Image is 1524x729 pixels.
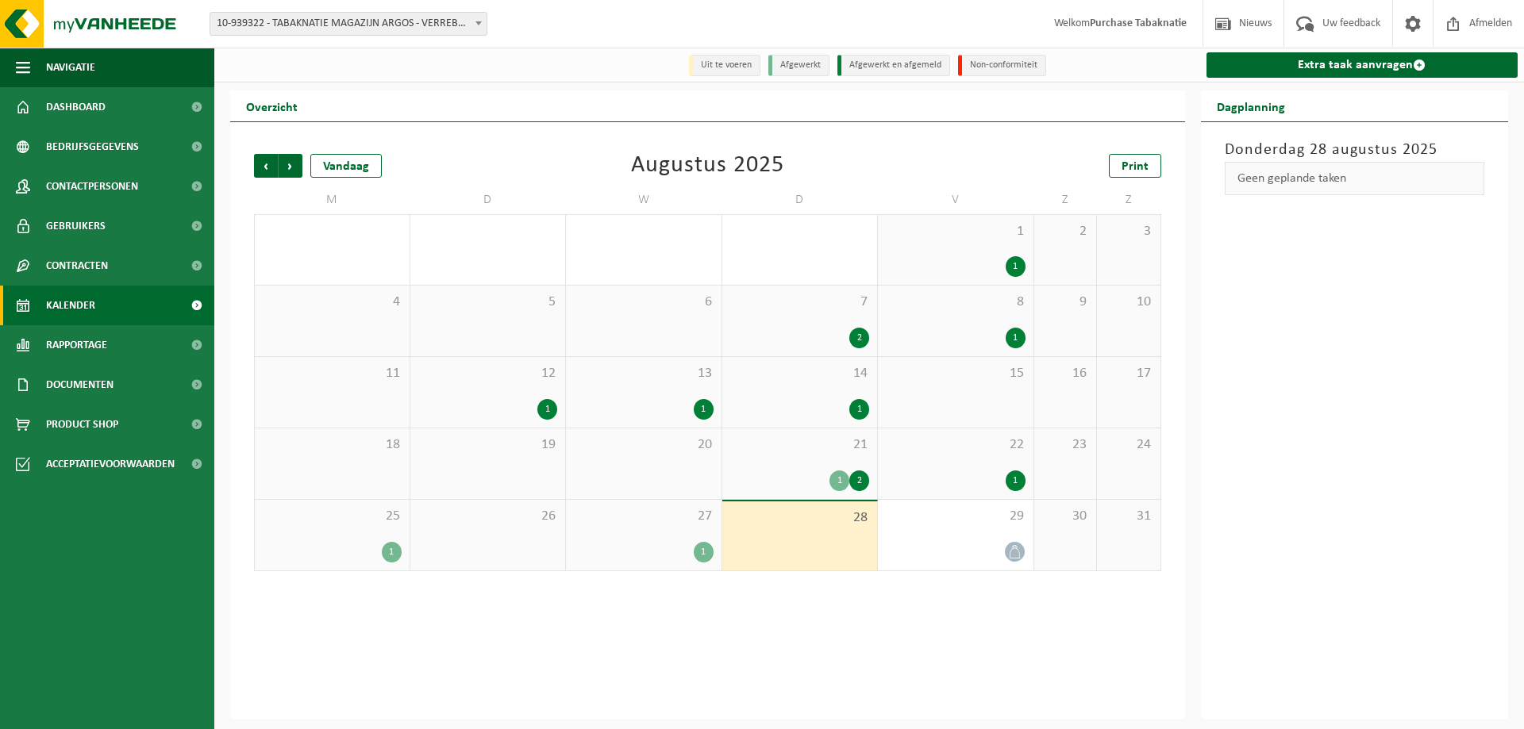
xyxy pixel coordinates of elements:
[768,55,829,76] li: Afgewerkt
[730,294,870,311] span: 7
[46,365,114,405] span: Documenten
[46,325,107,365] span: Rapportage
[1105,223,1152,240] span: 3
[849,470,869,491] div: 2
[1105,294,1152,311] span: 10
[849,328,869,348] div: 2
[730,365,870,382] span: 14
[886,508,1026,525] span: 29
[263,294,402,311] span: 4
[1006,470,1026,491] div: 1
[46,206,106,246] span: Gebruikers
[46,127,139,167] span: Bedrijfsgegevens
[46,87,106,127] span: Dashboard
[46,48,95,87] span: Navigatie
[566,186,722,214] td: W
[886,365,1026,382] span: 15
[1105,508,1152,525] span: 31
[1034,186,1098,214] td: Z
[837,55,950,76] li: Afgewerkt en afgemeld
[730,509,870,527] span: 28
[574,436,714,454] span: 20
[310,154,382,178] div: Vandaag
[694,399,714,420] div: 1
[46,405,118,444] span: Product Shop
[1109,154,1161,178] a: Print
[46,246,108,286] span: Contracten
[263,436,402,454] span: 18
[1042,365,1089,382] span: 16
[1225,162,1485,195] div: Geen geplande taken
[1006,328,1026,348] div: 1
[537,399,557,420] div: 1
[1042,436,1089,454] span: 23
[849,399,869,420] div: 1
[418,365,558,382] span: 12
[878,186,1034,214] td: V
[1042,508,1089,525] span: 30
[689,55,760,76] li: Uit te voeren
[574,294,714,311] span: 6
[1097,186,1160,214] td: Z
[254,154,278,178] span: Vorige
[263,365,402,382] span: 11
[46,444,175,484] span: Acceptatievoorwaarden
[958,55,1046,76] li: Non-conformiteit
[886,223,1026,240] span: 1
[574,365,714,382] span: 13
[1122,160,1149,173] span: Print
[230,90,314,121] h2: Overzicht
[574,508,714,525] span: 27
[1105,365,1152,382] span: 17
[254,186,410,214] td: M
[410,186,567,214] td: D
[886,436,1026,454] span: 22
[829,470,849,491] div: 1
[210,13,487,35] span: 10-939322 - TABAKNATIE MAGAZIJN ARGOS - VERREBROEK
[886,294,1026,311] span: 8
[279,154,302,178] span: Volgende
[46,167,138,206] span: Contactpersonen
[1225,138,1485,162] h3: Donderdag 28 augustus 2025
[418,508,558,525] span: 26
[1206,52,1518,78] a: Extra taak aanvragen
[694,542,714,562] div: 1
[382,542,402,562] div: 1
[1006,256,1026,277] div: 1
[210,12,487,36] span: 10-939322 - TABAKNATIE MAGAZIJN ARGOS - VERREBROEK
[631,154,784,178] div: Augustus 2025
[1105,436,1152,454] span: 24
[1090,17,1187,29] strong: Purchase Tabaknatie
[46,286,95,325] span: Kalender
[1042,223,1089,240] span: 2
[1042,294,1089,311] span: 9
[1201,90,1301,121] h2: Dagplanning
[418,294,558,311] span: 5
[722,186,879,214] td: D
[263,508,402,525] span: 25
[418,436,558,454] span: 19
[730,436,870,454] span: 21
